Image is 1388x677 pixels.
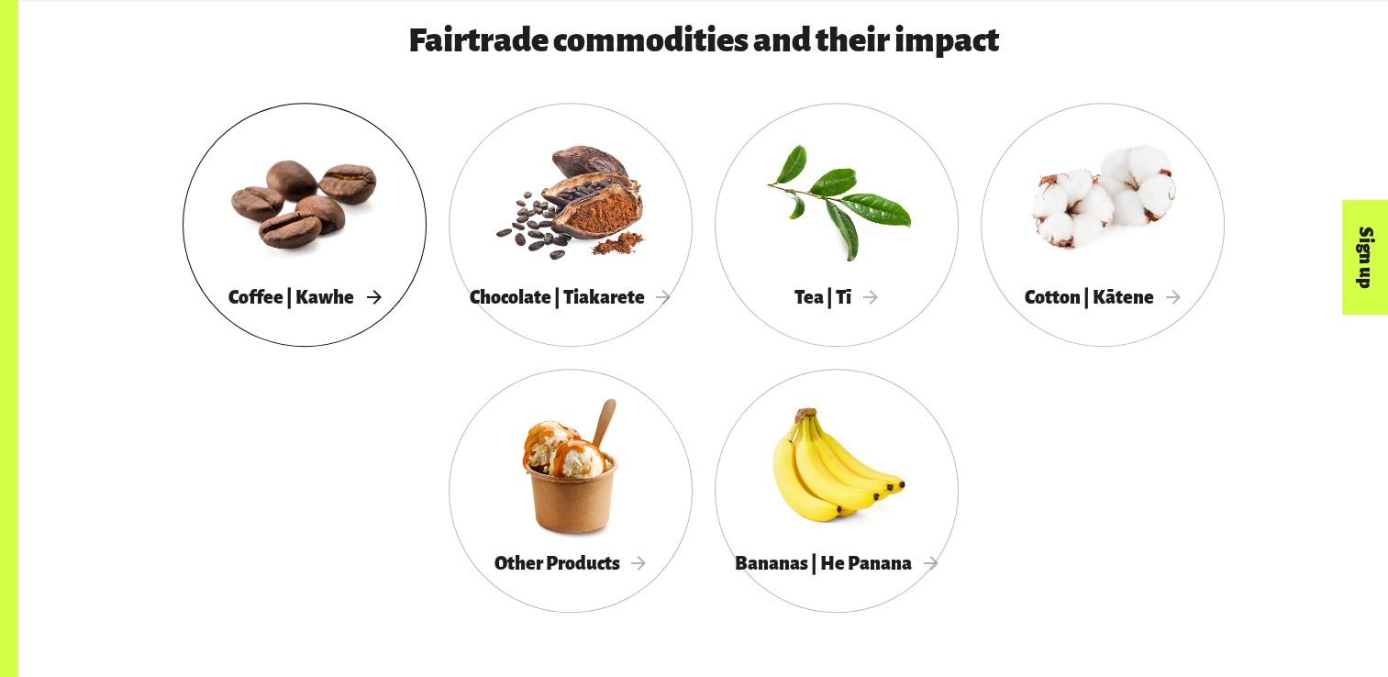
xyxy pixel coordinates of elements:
[470,287,672,307] span: Chocolate | Tiakarete
[715,103,959,347] a: Tea | Tī
[1025,287,1181,307] span: Cotton | Kātene
[183,103,427,347] a: Coffee | Kawhe
[238,22,1170,59] h3: Fairtrade commodities and their impact
[735,553,938,573] span: Bananas | He Panana
[715,369,959,613] a: Bananas | He Panana
[449,369,693,613] a: Other Products
[449,103,693,347] a: Chocolate | Tiakarete
[794,287,878,307] span: Tea | Tī
[228,287,381,307] span: Coffee | Kawhe
[494,553,647,573] span: Other Products
[981,103,1225,347] a: Cotton | Kātene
